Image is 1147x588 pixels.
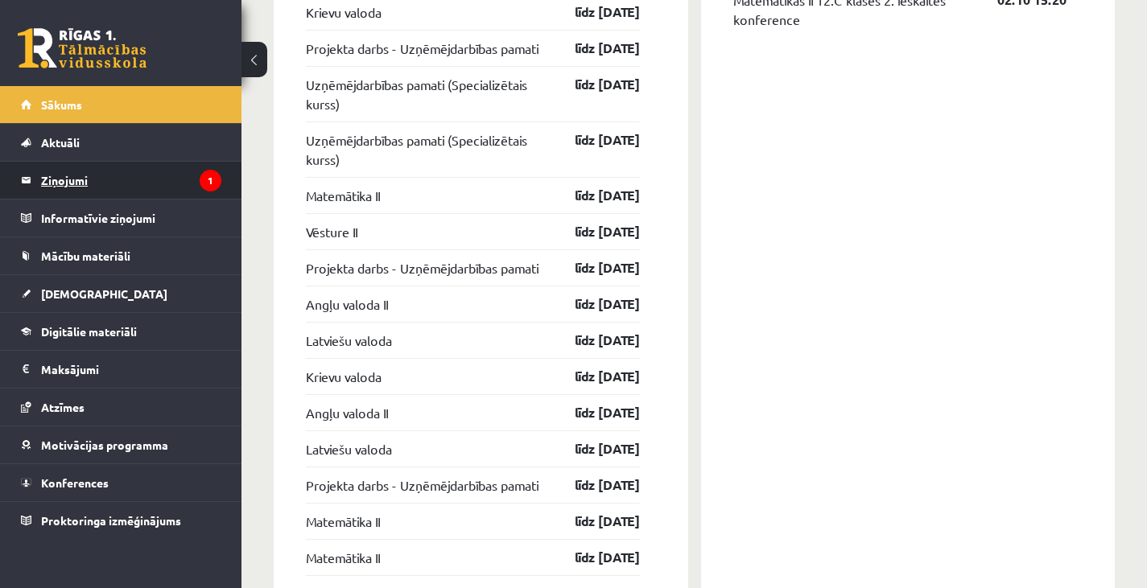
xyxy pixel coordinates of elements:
[547,2,640,22] a: līdz [DATE]
[547,475,640,495] a: līdz [DATE]
[547,75,640,94] a: līdz [DATE]
[306,130,547,169] a: Uzņēmējdarbības pamati (Specializētais kurss)
[41,400,85,414] span: Atzīmes
[306,439,392,458] a: Latviešu valoda
[306,2,382,22] a: Krievu valoda
[21,389,221,426] a: Atzīmes
[21,124,221,161] a: Aktuāli
[200,170,221,191] i: 1
[306,548,380,567] a: Matemātika II
[41,199,221,236] legend: Informatīvie ziņojumi
[21,426,221,463] a: Motivācijas programma
[547,294,640,314] a: līdz [DATE]
[41,438,168,452] span: Motivācijas programma
[306,222,357,241] a: Vēsture II
[41,97,82,112] span: Sākums
[306,294,388,314] a: Angļu valoda II
[21,86,221,123] a: Sākums
[306,331,392,350] a: Latviešu valoda
[547,39,640,58] a: līdz [DATE]
[306,258,538,278] a: Projekta darbs - Uzņēmējdarbības pamati
[21,464,221,501] a: Konferences
[547,548,640,567] a: līdz [DATE]
[21,275,221,312] a: [DEMOGRAPHIC_DATA]
[547,403,640,422] a: līdz [DATE]
[547,367,640,386] a: līdz [DATE]
[306,186,380,205] a: Matemātika II
[21,313,221,350] a: Digitālie materiāli
[41,475,109,490] span: Konferences
[41,249,130,263] span: Mācību materiāli
[306,75,547,113] a: Uzņēmējdarbības pamati (Specializētais kurss)
[547,512,640,531] a: līdz [DATE]
[547,258,640,278] a: līdz [DATE]
[547,331,640,350] a: līdz [DATE]
[21,199,221,236] a: Informatīvie ziņojumi
[21,162,221,199] a: Ziņojumi1
[306,367,382,386] a: Krievu valoda
[306,475,538,495] a: Projekta darbs - Uzņēmējdarbības pamati
[306,403,388,422] a: Angļu valoda II
[547,186,640,205] a: līdz [DATE]
[21,237,221,274] a: Mācību materiāli
[306,512,380,531] a: Matemātika II
[547,439,640,458] a: līdz [DATE]
[306,39,538,58] a: Projekta darbs - Uzņēmējdarbības pamati
[547,222,640,241] a: līdz [DATE]
[21,502,221,539] a: Proktoringa izmēģinājums
[547,130,640,150] a: līdz [DATE]
[41,324,137,339] span: Digitālie materiāli
[41,162,221,199] legend: Ziņojumi
[41,135,80,150] span: Aktuāli
[41,351,221,388] legend: Maksājumi
[41,286,167,301] span: [DEMOGRAPHIC_DATA]
[21,351,221,388] a: Maksājumi
[18,28,146,68] a: Rīgas 1. Tālmācības vidusskola
[41,513,181,528] span: Proktoringa izmēģinājums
